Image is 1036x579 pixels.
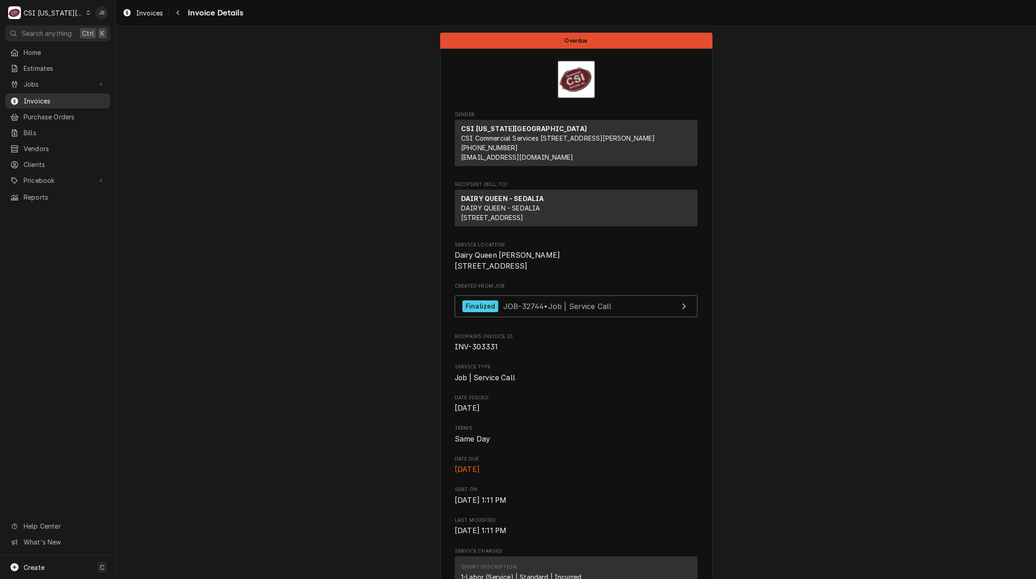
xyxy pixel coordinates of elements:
div: Recipient (Bill To) [455,190,697,230]
a: [PHONE_NUMBER] [461,144,518,152]
button: Search anythingCtrlK [5,25,110,41]
span: Date Due [455,456,697,463]
span: Purchase Orders [24,112,106,122]
span: Search anything [22,29,72,38]
span: Help Center [24,521,105,531]
a: Invoices [119,5,167,20]
a: Invoices [5,93,110,108]
a: Go to What's New [5,535,110,550]
div: Status [440,33,712,49]
span: Sent On [455,495,697,506]
div: Date Due [455,456,697,475]
span: Service Type [455,373,697,383]
div: Finalized [462,300,498,313]
span: Jobs [24,79,92,89]
span: CSI Commercial Services [STREET_ADDRESS][PERSON_NAME] [461,134,655,142]
span: Job | Service Call [455,373,515,382]
span: Roopairs Invoice ID [455,333,697,340]
div: C [8,6,21,19]
div: CSI Kansas City's Avatar [8,6,21,19]
span: JOB-32744 • Job | Service Call [503,301,612,310]
div: Short Description [461,564,517,571]
span: Same Day [455,435,490,443]
span: Roopairs Invoice ID [455,342,697,353]
a: [EMAIL_ADDRESS][DOMAIN_NAME] [461,153,573,161]
div: Terms [455,425,697,444]
span: Invoices [24,96,106,106]
span: DAIRY QUEEN - SEDALIA [STREET_ADDRESS] [461,204,540,221]
span: Service Type [455,363,697,371]
span: Dairy Queen [PERSON_NAME] [STREET_ADDRESS] [455,251,560,270]
span: Bills [24,128,106,137]
span: Sent On [455,486,697,493]
span: Clients [24,160,106,169]
div: Sent On [455,486,697,505]
span: Terms [455,434,697,445]
div: Sender [455,120,697,166]
span: Date Issued [455,394,697,402]
div: Recipient (Bill To) [455,190,697,226]
span: Date Due [455,464,697,475]
a: Estimates [5,61,110,76]
span: Ctrl [82,29,94,38]
div: Invoice Recipient [455,181,697,231]
span: Terms [455,425,697,432]
div: Service Type [455,363,697,383]
a: Go to Help Center [5,519,110,534]
span: Estimates [24,64,106,73]
div: Last Modified [455,517,697,536]
div: Roopairs Invoice ID [455,333,697,353]
span: Create [24,564,44,571]
span: [DATE] 1:11 PM [455,496,506,505]
span: Pricebook [24,176,92,185]
a: View Job [455,295,697,318]
span: [DATE] [455,404,480,412]
span: Last Modified [455,517,697,524]
span: C [100,563,104,572]
img: Logo [557,60,595,98]
span: Recipient (Bill To) [455,181,697,188]
button: Navigate back [171,5,185,20]
span: K [100,29,104,38]
div: Date Issued [455,394,697,414]
div: Created From Job [455,283,697,322]
a: Home [5,45,110,60]
div: Joshua Bennett's Avatar [95,6,108,19]
div: CSI [US_STATE][GEOGRAPHIC_DATA] [24,8,83,18]
span: Service Charges [455,548,697,555]
span: Sender [455,111,697,118]
span: Last Modified [455,525,697,536]
span: Service Location [455,241,697,249]
a: Go to Pricebook [5,173,110,188]
a: Reports [5,190,110,205]
span: Service Location [455,250,697,271]
span: Invoices [136,8,163,18]
a: Purchase Orders [5,109,110,124]
span: Reports [24,192,106,202]
span: Vendors [24,144,106,153]
a: Clients [5,157,110,172]
strong: DAIRY QUEEN - SEDALIA [461,195,544,202]
span: Created From Job [455,283,697,290]
span: What's New [24,537,105,547]
span: [DATE] [455,465,480,474]
a: Vendors [5,141,110,156]
a: Go to Jobs [5,77,110,92]
strong: CSI [US_STATE][GEOGRAPHIC_DATA] [461,125,587,132]
div: Invoice Sender [455,111,697,170]
div: JB [95,6,108,19]
span: Date Issued [455,403,697,414]
span: Invoice Details [185,7,243,19]
a: Bills [5,125,110,140]
div: Sender [455,120,697,170]
span: INV-303331 [455,343,498,351]
div: Service Location [455,241,697,272]
span: Home [24,48,106,57]
span: [DATE] 1:11 PM [455,526,506,535]
span: Overdue [565,38,587,44]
